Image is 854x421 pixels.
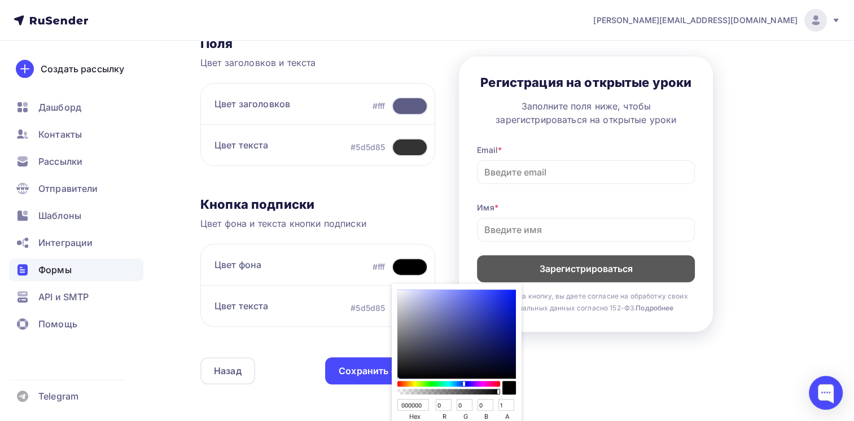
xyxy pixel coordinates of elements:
[9,96,143,119] a: Дашборд
[214,299,269,317] div: Цвет текста
[38,182,98,195] span: Отправители
[477,160,695,184] input: Введите email
[9,123,143,146] a: Контакты
[214,97,290,115] div: Цвет заголовков
[41,62,124,76] div: Создать рассылку
[477,99,695,126] div: Заполните поля ниже, чтобы зарегистрироваться на открытые уроки
[373,100,386,112] div: #fff
[38,155,82,168] span: Рассылки
[351,142,385,153] div: #5d5d85
[502,381,516,394] div: Current color is rgba(0,0,0,1)
[38,389,78,403] span: Telegram
[593,9,840,32] a: [PERSON_NAME][EMAIL_ADDRESS][DOMAIN_NAME]
[38,290,89,304] span: API и SMTP
[38,263,72,277] span: Формы
[9,177,143,200] a: Отправители
[200,36,435,51] h3: Поля
[9,204,143,227] a: Шаблоны
[214,258,261,276] div: Цвет фона
[38,236,93,249] span: Интеграции
[593,15,798,26] span: [PERSON_NAME][EMAIL_ADDRESS][DOMAIN_NAME]
[373,261,386,273] div: #fff
[636,304,673,312] a: Подробнее
[200,56,435,69] div: Цвет заголовков и текста
[200,217,435,230] div: Цвет фона и текста кнопки подписки
[477,290,695,314] p: Нажимая на кнопку, вы даете согласие на обработку своих персональных данных согласно 152-ФЗ.
[38,128,82,141] span: Контакты
[38,100,81,114] span: Дашборд
[477,202,695,213] div: Имя
[477,218,695,242] input: Введите имя
[214,364,242,378] div: Назад
[477,144,695,156] div: Email
[38,209,81,222] span: Шаблоны
[38,317,77,331] span: Помощь
[214,138,269,156] div: Цвет текста
[9,150,143,173] a: Рассылки
[477,74,695,90] h3: Регистрация на открытые уроки
[200,196,435,212] h3: Кнопка подписки
[9,258,143,281] a: Формы
[477,255,695,282] button: Зарегистрироваться
[351,302,385,314] div: #5d5d85
[339,365,422,378] div: Сохранить форму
